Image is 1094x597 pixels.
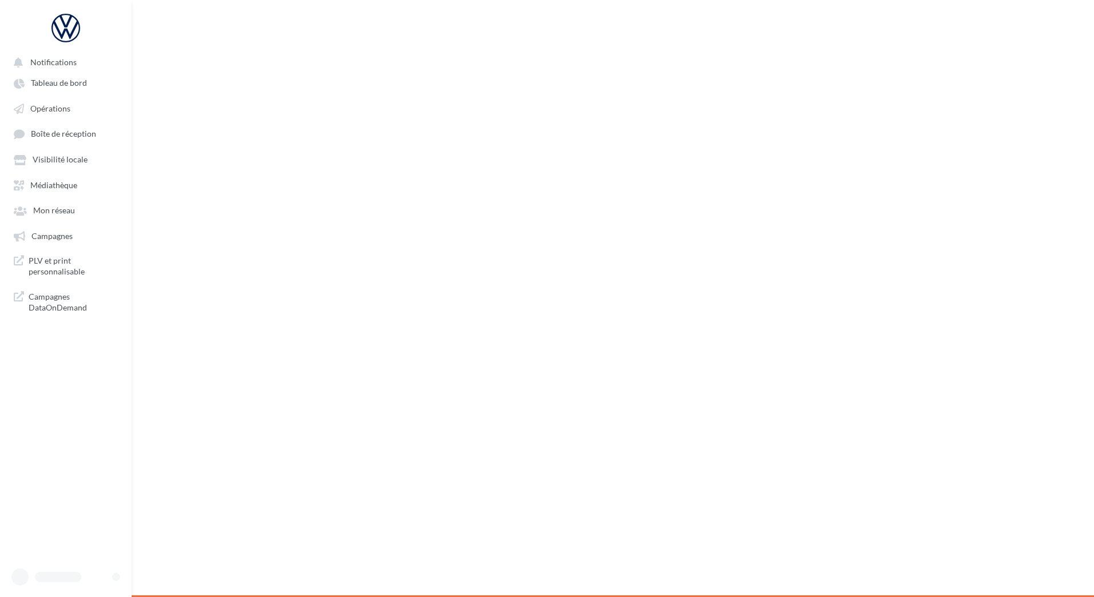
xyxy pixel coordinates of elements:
span: Campagnes DataOnDemand [29,291,118,313]
span: Tableau de bord [31,78,87,88]
span: PLV et print personnalisable [29,255,118,277]
span: Visibilité locale [33,155,88,165]
a: Visibilité locale [7,149,125,169]
span: Médiathèque [30,180,77,190]
span: Campagnes [31,231,73,241]
span: Opérations [30,104,70,113]
a: Opérations [7,98,125,118]
a: Médiathèque [7,174,125,195]
a: PLV et print personnalisable [7,250,125,282]
a: Boîte de réception [7,123,125,144]
span: Notifications [30,57,77,67]
a: Campagnes DataOnDemand [7,286,125,318]
span: Mon réseau [33,206,75,216]
a: Mon réseau [7,200,125,220]
span: Boîte de réception [31,129,96,139]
